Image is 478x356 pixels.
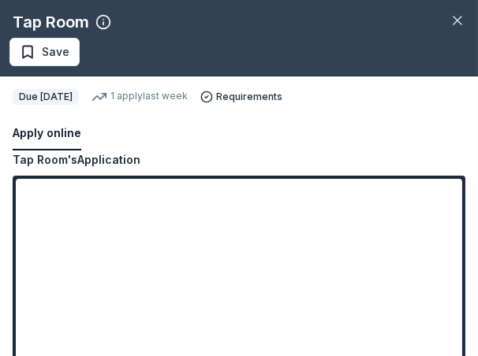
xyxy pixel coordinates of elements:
[13,9,89,35] div: Tap Room
[42,43,69,61] span: Save
[91,89,188,105] div: 1 apply last week
[9,38,80,66] button: Save
[13,150,140,169] div: Tap Room's Application
[13,89,79,105] div: Due [DATE]
[216,91,282,103] span: Requirements
[13,117,81,150] button: Apply online
[200,91,282,103] button: Requirements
